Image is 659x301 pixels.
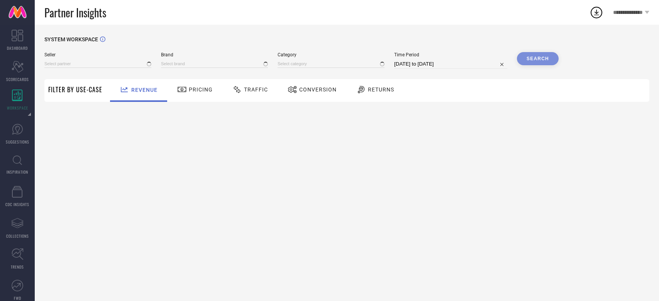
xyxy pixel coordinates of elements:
[48,85,102,94] span: Filter By Use-Case
[7,105,28,111] span: WORKSPACE
[131,87,158,93] span: Revenue
[5,201,29,207] span: CDC INSIGHTS
[44,36,98,42] span: SYSTEM WORKSPACE
[6,233,29,239] span: COLLECTIONS
[590,5,603,19] div: Open download list
[244,86,268,93] span: Traffic
[278,60,385,68] input: Select category
[161,52,268,57] span: Brand
[368,86,394,93] span: Returns
[7,45,28,51] span: DASHBOARD
[44,52,151,57] span: Seller
[44,60,151,68] input: Select partner
[14,295,21,301] span: FWD
[11,264,24,270] span: TRENDS
[44,5,106,20] span: Partner Insights
[394,59,507,69] input: Select time period
[189,86,213,93] span: Pricing
[6,76,29,82] span: SCORECARDS
[299,86,337,93] span: Conversion
[394,52,507,57] span: Time Period
[6,139,29,145] span: SUGGESTIONS
[161,60,268,68] input: Select brand
[7,169,28,175] span: INSPIRATION
[278,52,385,57] span: Category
